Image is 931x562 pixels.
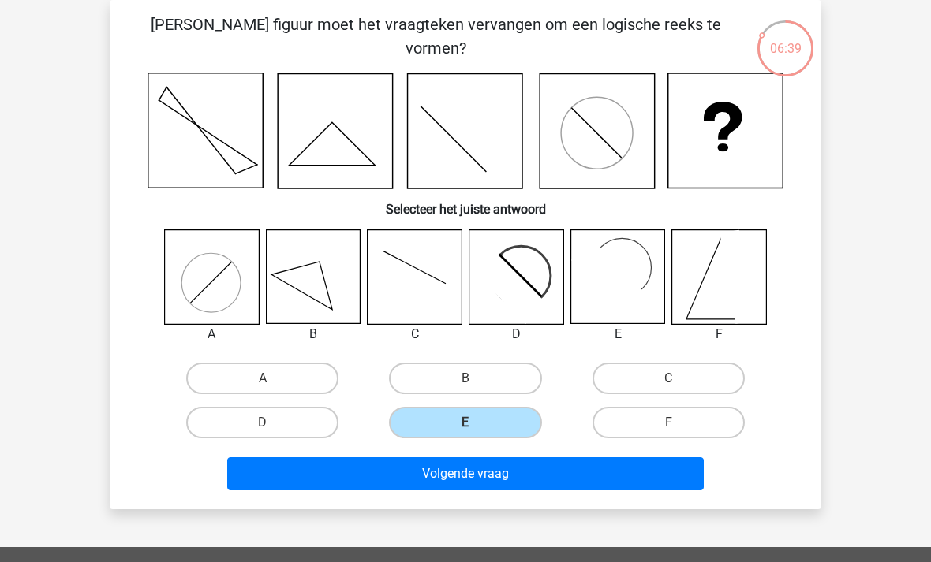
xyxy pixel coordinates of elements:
h6: Selecteer het juiste antwoord [135,189,796,217]
label: F [593,407,745,438]
div: A [152,325,271,344]
label: D [186,407,338,438]
div: C [355,325,474,344]
button: Volgende vraag [227,457,705,490]
div: 06:39 [756,19,815,58]
div: E [559,325,678,344]
div: D [457,325,576,344]
div: B [254,325,373,344]
p: [PERSON_NAME] figuur moet het vraagteken vervangen om een logische reeks te vormen? [135,13,737,60]
label: E [389,407,541,438]
label: B [389,363,541,394]
div: F [660,325,779,344]
label: C [593,363,745,394]
label: A [186,363,338,394]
